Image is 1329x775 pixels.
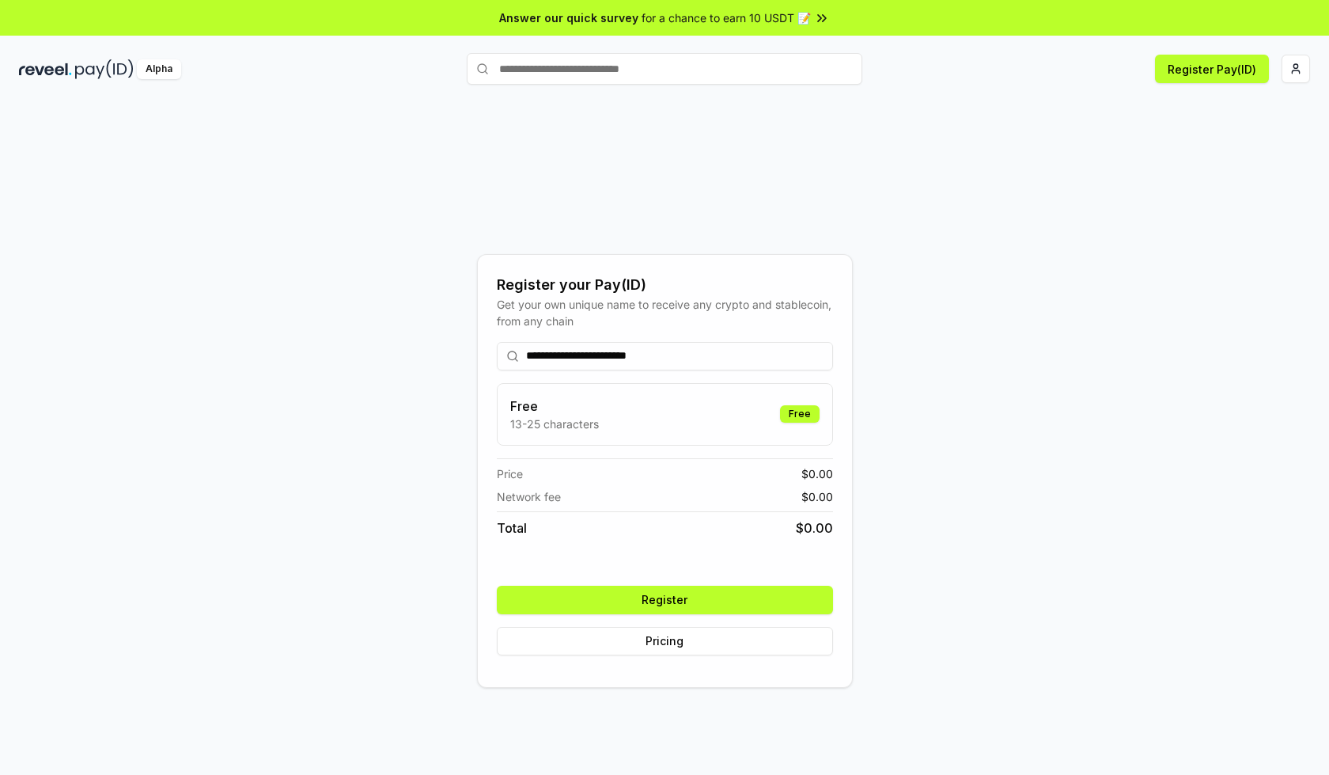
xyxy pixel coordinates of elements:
span: Answer our quick survey [499,9,638,26]
div: Get your own unique name to receive any crypto and stablecoin, from any chain [497,296,833,329]
img: pay_id [75,59,134,79]
button: Register Pay(ID) [1155,55,1269,83]
button: Pricing [497,627,833,655]
span: $ 0.00 [801,488,833,505]
h3: Free [510,397,599,416]
span: Network fee [497,488,561,505]
span: for a chance to earn 10 USDT 📝 [642,9,811,26]
div: Register your Pay(ID) [497,274,833,296]
span: Total [497,519,527,538]
button: Register [497,586,833,614]
p: 13-25 characters [510,416,599,432]
span: $ 0.00 [796,519,833,538]
div: Free [780,405,820,423]
img: reveel_dark [19,59,72,79]
span: $ 0.00 [801,465,833,482]
span: Price [497,465,523,482]
div: Alpha [137,59,181,79]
